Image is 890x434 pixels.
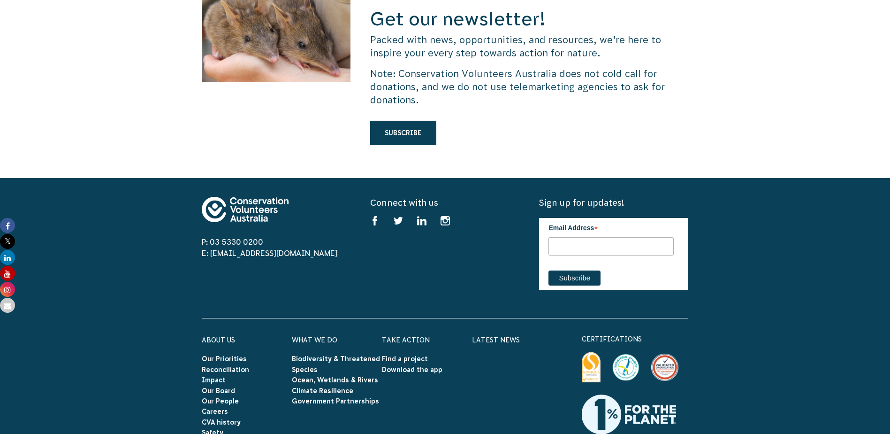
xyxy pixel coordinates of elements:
[382,355,428,363] a: Find a project
[202,238,263,246] a: P: 03 5330 0200
[202,249,338,257] a: E: [EMAIL_ADDRESS][DOMAIN_NAME]
[202,397,239,405] a: Our People
[202,387,235,395] a: Our Board
[370,197,519,209] h5: Connect with us
[292,336,337,344] a: What We Do
[292,397,379,405] a: Government Partnerships
[202,418,241,426] a: CVA history
[370,121,436,145] a: Subscribe
[202,376,226,384] a: Impact
[382,366,442,373] a: Download the app
[539,197,688,209] h5: Sign up for updates!
[292,376,378,384] a: Ocean, Wetlands & Rivers
[582,333,689,345] p: certifications
[370,7,688,31] h2: Get our newsletter!
[202,355,247,363] a: Our Priorities
[202,408,228,415] a: Careers
[202,336,235,344] a: About Us
[370,67,688,107] p: Note: Conservation Volunteers Australia does not cold call for donations, and we do not use telem...
[202,366,249,373] a: Reconciliation
[548,271,601,286] input: Subscribe
[202,197,289,222] img: logo-footer.svg
[548,218,674,236] label: Email Address
[292,387,353,395] a: Climate Resilience
[292,355,380,373] a: Biodiversity & Threatened Species
[382,336,430,344] a: Take Action
[472,336,520,344] a: Latest News
[370,33,688,60] p: Packed with news, opportunities, and resources, we’re here to inspire your every step towards act...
